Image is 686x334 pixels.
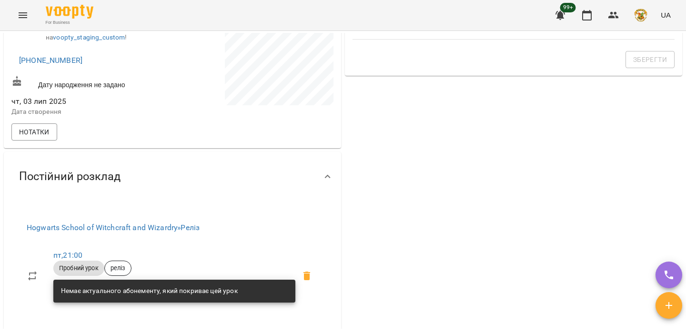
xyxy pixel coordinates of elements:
[11,96,171,107] span: чт, 03 лип 2025
[53,251,82,260] a: пт,21:00
[19,169,121,184] span: Постійний розклад
[661,10,671,20] span: UA
[657,6,675,24] button: UA
[560,3,576,12] span: 99+
[27,223,200,232] a: Hogwarts School of Witchcraft and Wizardry»Реліз
[53,33,125,41] a: voopty_staging_custom
[634,9,647,22] img: e4fadf5fdc8e1f4c6887bfc6431a60f1.png
[104,261,131,276] div: реліз
[295,264,318,287] span: Видалити клієнта з групи реліз для курсу Реліз?
[11,4,34,27] button: Menu
[61,283,238,300] div: Немає актуального абонементу, який покриває цей урок
[53,264,104,273] span: Пробний урок
[19,126,50,138] span: Нотатки
[46,5,93,19] img: Voopty Logo
[4,152,341,201] div: Постійний розклад
[105,264,131,273] span: реліз
[19,56,82,65] a: [PHONE_NUMBER]
[11,107,171,117] p: Дата створення
[10,74,172,91] div: Дату народження не задано
[46,20,93,26] span: For Business
[11,123,57,141] button: Нотатки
